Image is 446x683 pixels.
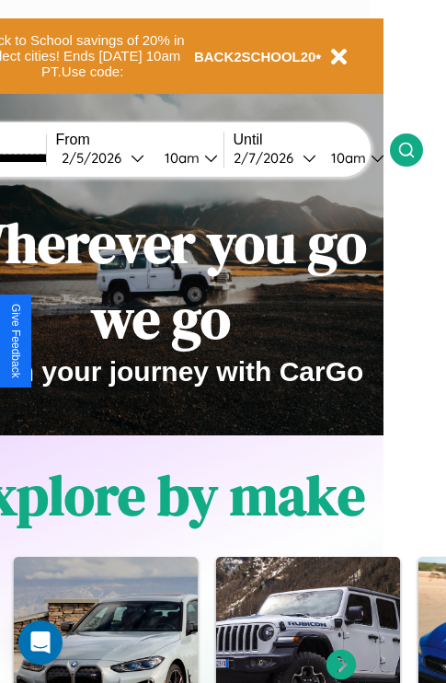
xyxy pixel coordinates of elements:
button: 10am [150,148,223,168]
div: Open Intercom Messenger [18,620,63,665]
div: Give Feedback [9,304,22,378]
button: 10am [316,148,390,168]
label: Until [234,132,390,148]
div: 2 / 5 / 2026 [62,149,131,167]
b: BACK2SCHOOL20 [194,49,316,64]
label: From [56,132,223,148]
div: 2 / 7 / 2026 [234,149,303,167]
div: 10am [155,149,204,167]
button: 2/5/2026 [56,148,150,168]
div: 10am [322,149,371,167]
